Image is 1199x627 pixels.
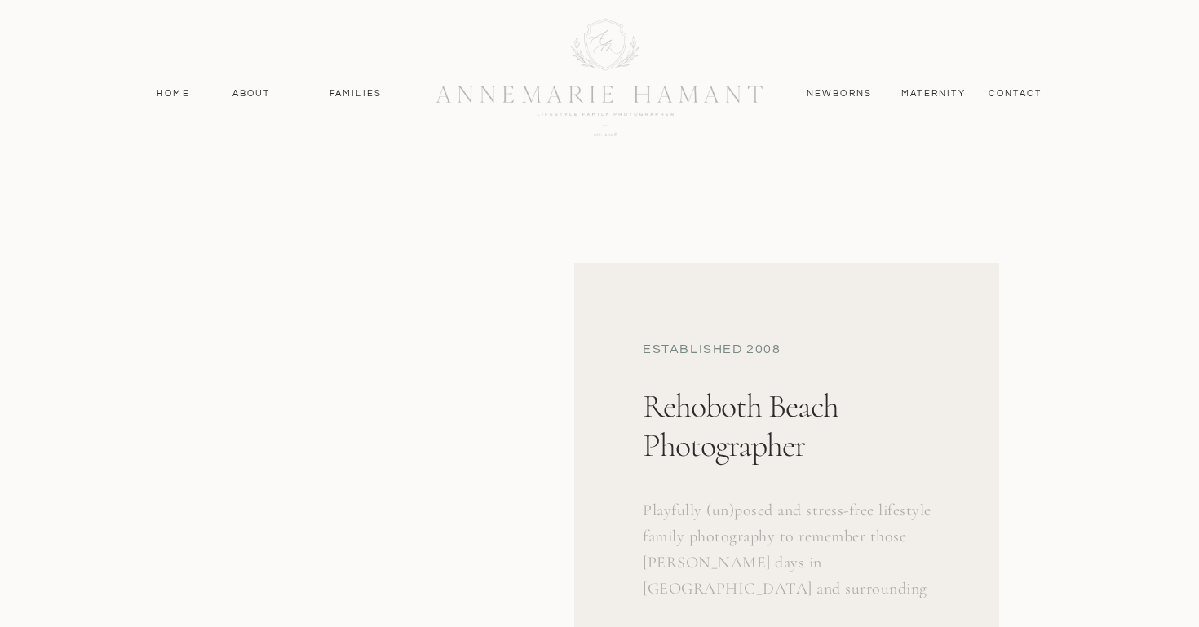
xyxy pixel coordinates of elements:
[901,86,964,101] a: MAternity
[980,86,1051,101] a: contact
[800,86,878,101] a: Newborns
[149,86,197,101] a: Home
[643,386,966,528] h1: Rehoboth Beach Photographer
[228,86,275,101] a: About
[643,497,950,607] h3: Playfully (un)posed and stress-free lifestyle family photography to remember those [PERSON_NAME] ...
[643,340,974,362] div: established 2008
[319,86,392,101] a: Families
